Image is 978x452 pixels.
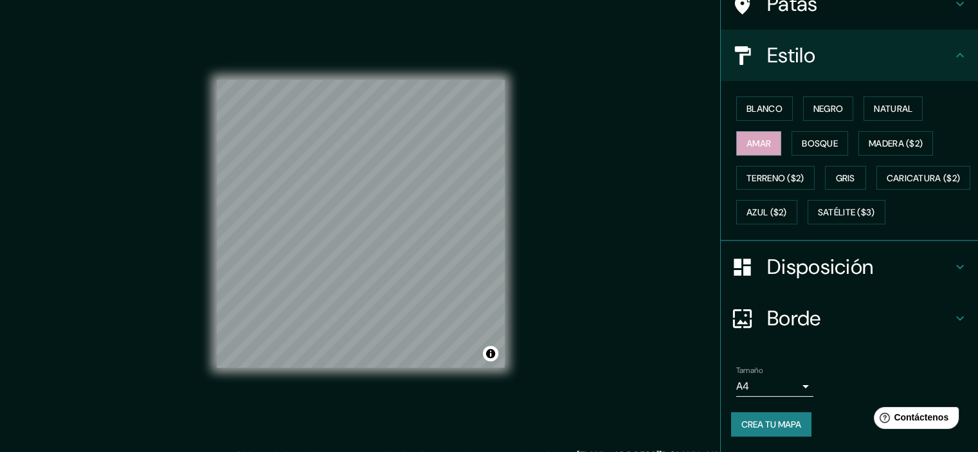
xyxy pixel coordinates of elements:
font: Terreno ($2) [747,172,804,184]
font: Crea tu mapa [741,419,801,430]
font: Negro [813,103,844,114]
div: Estilo [721,30,978,81]
font: Madera ($2) [869,138,923,149]
button: Blanco [736,96,793,121]
font: Estilo [767,42,815,69]
button: Activar o desactivar atribución [483,346,498,361]
button: Caricatura ($2) [876,166,971,190]
font: Bosque [802,138,838,149]
button: Gris [825,166,866,190]
div: Borde [721,293,978,344]
font: Azul ($2) [747,207,787,219]
button: Amar [736,131,781,156]
font: Satélite ($3) [818,207,875,219]
button: Natural [864,96,923,121]
div: Disposición [721,241,978,293]
font: Caricatura ($2) [887,172,961,184]
button: Satélite ($3) [808,200,885,224]
font: Amar [747,138,771,149]
button: Madera ($2) [858,131,933,156]
font: Tamaño [736,365,763,375]
button: Bosque [792,131,848,156]
button: Negro [803,96,854,121]
font: Gris [836,172,855,184]
font: Blanco [747,103,783,114]
font: Natural [874,103,912,114]
font: A4 [736,379,749,393]
button: Crea tu mapa [731,412,811,437]
button: Azul ($2) [736,200,797,224]
iframe: Lanzador de widgets de ayuda [864,402,964,438]
canvas: Mapa [217,80,505,368]
font: Disposición [767,253,873,280]
font: Borde [767,305,821,332]
button: Terreno ($2) [736,166,815,190]
div: A4 [736,376,813,397]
